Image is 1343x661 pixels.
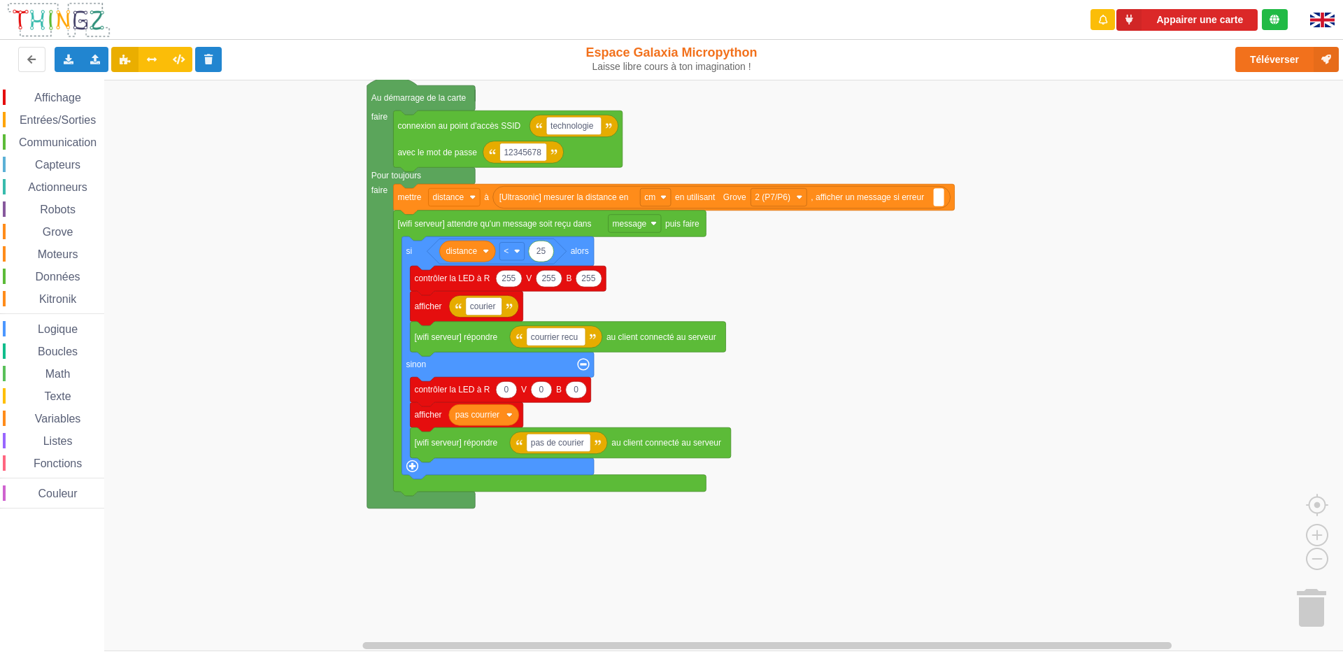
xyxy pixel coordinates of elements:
[571,246,589,256] text: alors
[397,147,477,157] text: avec le mot de passe
[611,438,721,448] text: au client connecté au serveur
[526,273,532,283] text: V
[32,92,83,104] span: Affichage
[613,218,647,228] text: message
[26,181,90,193] span: Actionneurs
[414,438,497,448] text: [wifi serveur] répondre
[1116,9,1258,31] button: Appairer une carte
[33,159,83,171] span: Capteurs
[371,93,467,103] text: Au démarrage de la carte
[33,413,83,425] span: Variables
[574,385,578,395] text: 0
[644,192,655,202] text: cm
[566,273,571,283] text: B
[397,218,591,228] text: [wifi serveur] attendre qu'un message soit reçu dans
[414,410,441,420] text: afficher
[502,273,516,283] text: 255
[504,147,541,157] text: 12345678
[455,410,499,420] text: pas courrier
[537,246,546,256] text: 25
[755,192,790,202] text: 2 (P7/P6)
[555,45,789,73] div: Espace Galaxia Micropython
[37,293,78,305] span: Kitronik
[414,385,490,395] text: contrôler la LED à R
[811,192,924,202] text: , afficher un message si erreur
[371,112,388,122] text: faire
[17,114,98,126] span: Entrées/Sorties
[665,218,699,228] text: puis faire
[1235,47,1339,72] button: Téléverser
[36,323,80,335] span: Logique
[371,185,388,195] text: faire
[41,226,76,238] span: Grove
[17,136,99,148] span: Communication
[521,385,527,395] text: V
[531,332,578,341] text: courrier recu
[6,1,111,38] img: thingz_logo.png
[556,385,562,395] text: B
[34,271,83,283] span: Données
[539,385,544,395] text: 0
[36,488,80,499] span: Couleur
[414,332,497,341] text: [wifi serveur] répondre
[675,192,716,202] text: en utilisant
[36,248,80,260] span: Moteurs
[484,192,489,202] text: à
[504,246,509,256] text: ‏<
[606,332,716,341] text: au client connecté au serveur
[541,273,555,283] text: 255
[43,368,73,380] span: Math
[397,192,421,202] text: mettre
[531,438,584,448] text: pas de courier
[1262,9,1288,30] div: Tu es connecté au serveur de création de Thingz
[581,273,595,283] text: 255
[499,192,629,202] text: [Ultrasonic] mesurer la distance en
[432,192,464,202] text: distance
[446,246,477,256] text: distance
[504,385,509,395] text: 0
[42,390,73,402] span: Texte
[550,121,594,131] text: technologie
[414,301,441,311] text: afficher
[1310,13,1335,27] img: gb.png
[36,346,80,357] span: Boucles
[397,121,520,131] text: connexion au point d'accès SSID
[31,457,84,469] span: Fonctions
[723,192,746,202] text: Grove
[555,61,789,73] div: Laisse libre cours à ton imagination !
[38,204,78,215] span: Robots
[406,360,426,369] text: sinon
[406,246,412,256] text: si
[470,301,496,311] text: courier
[41,435,75,447] span: Listes
[371,171,421,180] text: Pour toujours
[414,273,490,283] text: contrôler la LED à R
